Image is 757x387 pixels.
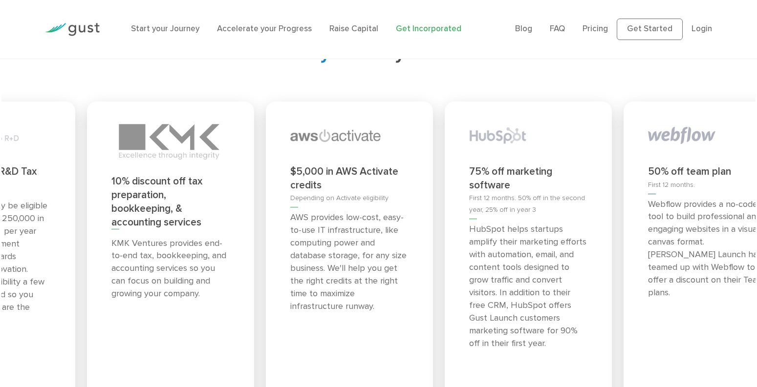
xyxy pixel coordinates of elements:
div: 75% off marketing software [469,165,587,192]
a: Get Started [617,19,683,40]
p: AWS provides low-cost, easy-to-use IT infrastructure, like computing power and database storage, ... [290,211,409,312]
img: Aws [290,116,381,155]
span: First 12 months. 50% off in the second year, 25% off in year 3 [469,194,585,219]
a: Pricing [583,24,608,34]
img: Gust Logo [45,23,100,36]
p: KMK Ventures provides end-to-end tax, bookkeeping, and accounting services so you can focus on bu... [111,237,230,301]
a: FAQ [550,24,565,34]
a: Login [692,24,712,34]
a: Get Incorporated [396,24,461,34]
img: KMK Ventures [111,116,230,165]
span: First 12 months. [648,181,695,194]
span: money [267,40,330,64]
a: Start your Journey [131,24,199,34]
span: Depending on Activate eligibility [290,194,389,207]
div: 10% discount off tax preparation, bookkeeping, & accounting services [111,175,230,229]
img: Webflow [648,116,715,155]
a: Accelerate your Progress [217,24,312,34]
a: Raise Capital [329,24,378,34]
div: $5,000 in AWS Activate credits [290,165,409,192]
a: Blog [515,24,532,34]
p: HubSpot helps startups amplify their marketing efforts with automation, email, and content tools ... [469,223,587,349]
img: Hubspot [469,116,526,155]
